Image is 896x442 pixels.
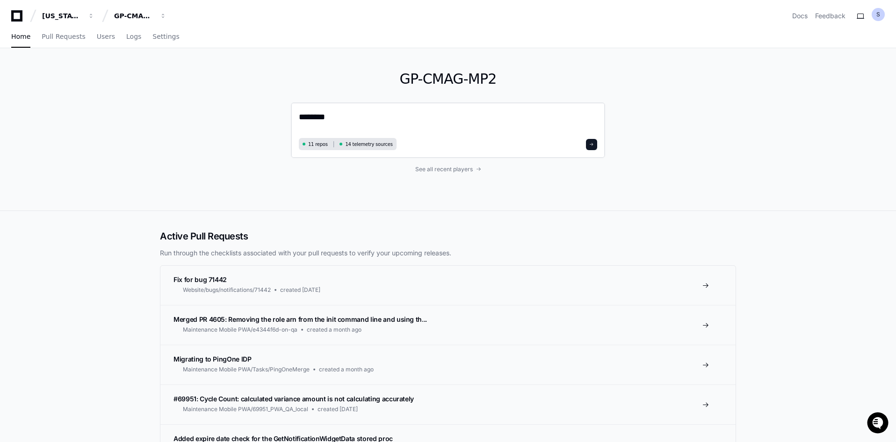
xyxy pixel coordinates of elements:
[97,34,115,39] span: Users
[66,98,113,105] a: Powered byPylon
[38,7,98,24] button: [US_STATE] Pacific
[93,98,113,105] span: Pylon
[126,34,141,39] span: Logs
[792,11,808,21] a: Docs
[815,11,845,21] button: Feedback
[159,72,170,84] button: Start new chat
[183,366,310,373] span: Maintenance Mobile PWA/Tasks/PingOneMerge
[173,275,227,283] span: Fix for bug 71442
[280,286,320,294] span: created [DATE]
[32,70,153,79] div: Start new chat
[152,34,179,39] span: Settings
[183,286,271,294] span: Website/bugs/notifications/71442
[319,366,374,373] span: created a month ago
[308,141,328,148] span: 11 repos
[173,355,252,363] span: Migrating to PingOne IDP
[11,34,30,39] span: Home
[183,326,297,333] span: Maintenance Mobile PWA/e4344f6d-on-qa
[183,406,308,413] span: Maintenance Mobile PWA/69951_PWA_QA_local
[173,395,414,403] span: #69951: Cycle Count: calculated variance amount is not calculating accurately
[97,26,115,48] a: Users
[160,305,736,345] a: Merged PR 4605: Removing the role arn from the init command line and using th...Maintenance Mobil...
[318,406,358,413] span: created [DATE]
[32,79,122,87] div: We're offline, we'll be back soon
[872,8,885,21] button: S
[160,230,736,243] h2: Active Pull Requests
[876,11,880,18] h1: S
[307,326,361,333] span: created a month ago
[152,26,179,48] a: Settings
[9,70,26,87] img: 1736555170064-99ba0984-63c1-480f-8ee9-699278ef63ed
[866,411,891,436] iframe: Open customer support
[9,9,28,28] img: PlayerZero
[114,11,154,21] div: GP-CMAG-MP2
[415,166,473,173] span: See all recent players
[11,26,30,48] a: Home
[160,266,736,305] a: Fix for bug 71442Website/bugs/notifications/71442created [DATE]
[42,26,85,48] a: Pull Requests
[9,37,170,52] div: Welcome
[160,248,736,258] p: Run through the checklists associated with your pull requests to verify your upcoming releases.
[291,166,605,173] a: See all recent players
[160,345,736,384] a: Migrating to PingOne IDPMaintenance Mobile PWA/Tasks/PingOneMergecreated a month ago
[126,26,141,48] a: Logs
[173,315,427,323] span: Merged PR 4605: Removing the role arn from the init command line and using th...
[42,34,85,39] span: Pull Requests
[42,11,82,21] div: [US_STATE] Pacific
[160,384,736,424] a: #69951: Cycle Count: calculated variance amount is not calculating accuratelyMaintenance Mobile P...
[345,141,392,148] span: 14 telemetry sources
[291,71,605,87] h1: GP-CMAG-MP2
[110,7,170,24] button: GP-CMAG-MP2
